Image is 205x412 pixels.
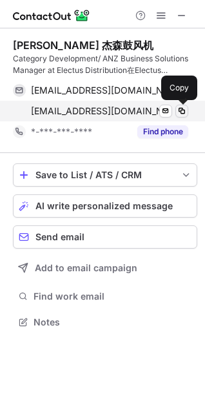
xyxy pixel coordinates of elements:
span: AI write personalized message [35,201,173,211]
div: Save to List / ATS / CRM [35,170,175,180]
button: Find work email [13,287,197,305]
span: Send email [35,232,84,242]
div: [PERSON_NAME] 杰森鼓风机 [13,39,153,52]
span: Find work email [34,291,192,302]
button: Add to email campaign [13,256,197,280]
button: Send email [13,225,197,249]
img: ContactOut v5.3.10 [13,8,90,23]
div: Category Development/ ANZ Business Solutions Manager at Electus Distribution在Electus Distribution... [13,53,197,76]
span: Add to email campaign [35,263,137,273]
span: Notes [34,316,192,328]
button: Notes [13,313,197,331]
span: [EMAIL_ADDRESS][DOMAIN_NAME] [31,105,174,117]
span: [EMAIL_ADDRESS][DOMAIN_NAME] [31,85,179,96]
button: AI write personalized message [13,194,197,218]
button: Reveal Button [137,125,188,138]
button: save-profile-one-click [13,163,197,187]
